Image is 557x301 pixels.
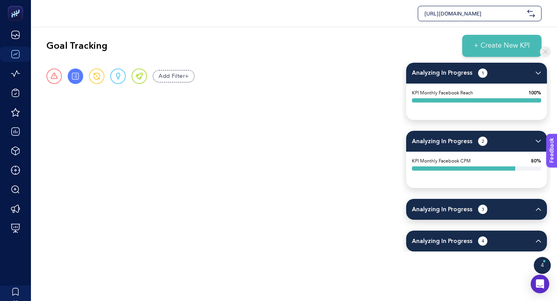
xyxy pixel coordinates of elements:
[46,40,108,52] h2: Goal Tracking
[159,72,185,80] span: Add Filter
[531,275,549,293] div: Open Intercom Messenger
[540,46,551,57] img: Close
[185,74,189,78] img: add filter
[531,157,541,164] span: 80%
[478,68,487,78] span: 1
[424,10,524,17] span: [URL][DOMAIN_NAME]
[478,205,487,214] span: 3
[527,10,535,17] img: svg%3e
[412,68,472,77] span: Analyzing In Progress
[536,72,541,75] img: Arrow
[536,140,541,143] img: Arrow
[412,237,472,246] span: Analyzing In Progress
[412,205,472,214] span: Analyzing In Progress
[528,89,541,96] span: 100%
[412,89,473,96] span: KPI Monthly Facebook Reach
[478,137,487,146] span: 2
[5,2,29,9] span: Feedback
[536,208,541,211] img: Arrow
[541,262,544,269] span: 4
[412,157,471,164] span: KPI Monthly Facebook CPM
[412,137,472,146] span: Analyzing In Progress
[478,236,487,246] span: 4
[462,35,542,57] button: + Create New KPI
[536,239,541,243] img: Arrow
